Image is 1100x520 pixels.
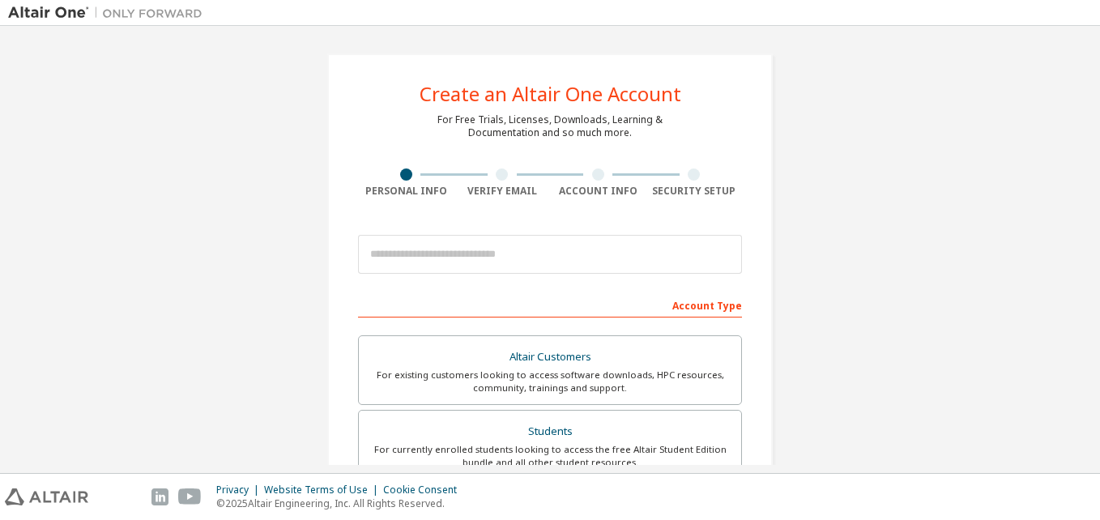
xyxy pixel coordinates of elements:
img: Altair One [8,5,211,21]
img: linkedin.svg [151,488,168,505]
p: © 2025 Altair Engineering, Inc. All Rights Reserved. [216,497,467,510]
div: Create an Altair One Account [420,84,681,104]
div: For Free Trials, Licenses, Downloads, Learning & Documentation and so much more. [437,113,663,139]
div: Personal Info [358,185,454,198]
img: youtube.svg [178,488,202,505]
div: Students [369,420,731,443]
div: Verify Email [454,185,551,198]
div: Website Terms of Use [264,484,383,497]
div: Security Setup [646,185,743,198]
div: Privacy [216,484,264,497]
div: For existing customers looking to access software downloads, HPC resources, community, trainings ... [369,369,731,394]
div: Account Info [550,185,646,198]
div: Cookie Consent [383,484,467,497]
div: For currently enrolled students looking to access the free Altair Student Edition bundle and all ... [369,443,731,469]
div: Altair Customers [369,346,731,369]
img: altair_logo.svg [5,488,88,505]
div: Account Type [358,292,742,318]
